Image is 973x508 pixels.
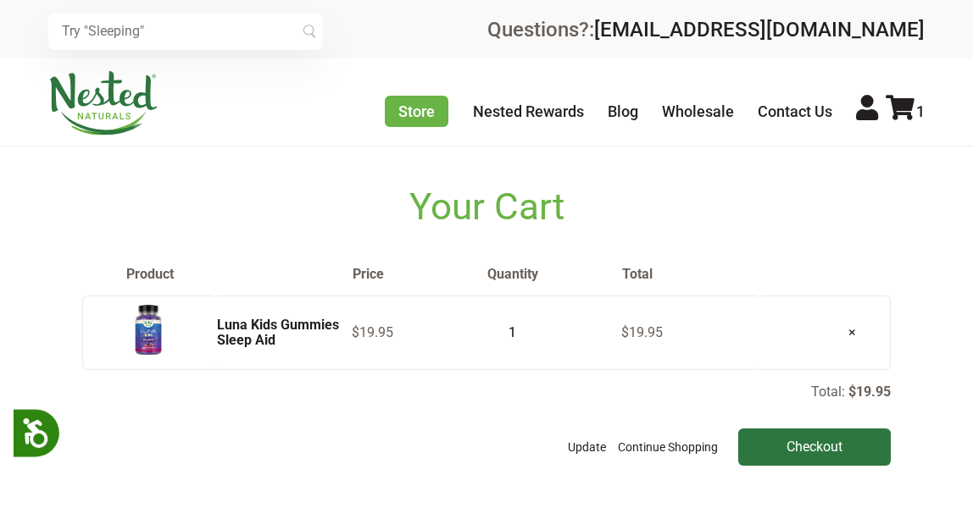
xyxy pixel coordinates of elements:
a: Blog [608,102,638,120]
span: $19.95 [621,324,663,340]
a: × [835,311,870,354]
span: $19.95 [352,324,393,340]
a: 1 [886,102,925,120]
th: Quantity [486,266,621,283]
input: Checkout [738,428,891,466]
th: Price [352,266,486,283]
button: Update [564,428,610,466]
a: Wholesale [662,102,734,120]
div: Questions?: [487,19,925,40]
p: $19.95 [848,384,891,400]
a: Luna Kids Gummies Sleep Aid [217,317,339,348]
img: Luna Kids Gummies Sleep Aid [127,303,170,358]
a: Contact Us [758,102,832,120]
span: 1 [916,102,925,120]
a: Nested Rewards [473,102,584,120]
h1: Your Cart [82,185,890,229]
th: Total [621,266,756,283]
th: Product [82,266,352,283]
a: [EMAIL_ADDRESS][DOMAIN_NAME] [594,18,925,41]
img: Nested Naturals [48,71,158,135]
a: Store [385,96,448,127]
a: Continue Shopping [614,428,722,466]
input: Try "Sleeping" [48,13,323,50]
div: Total: [82,383,890,466]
